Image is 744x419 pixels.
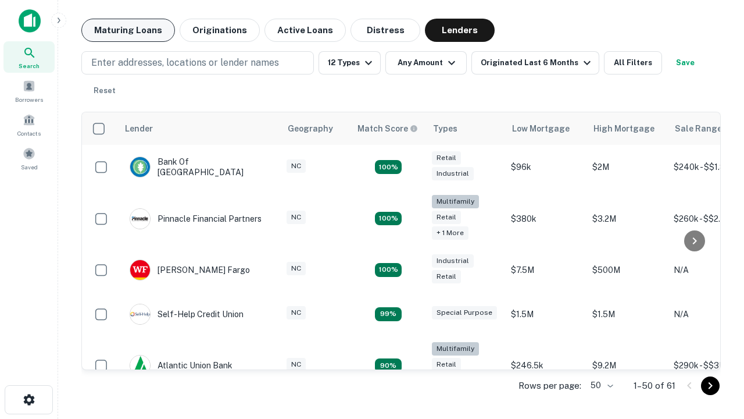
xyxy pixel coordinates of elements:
[288,122,333,136] div: Geography
[505,292,586,336] td: $1.5M
[375,263,402,277] div: Matching Properties: 14, hasApolloMatch: undefined
[180,19,260,42] button: Originations
[432,195,479,208] div: Multifamily
[3,41,55,73] a: Search
[586,336,668,395] td: $9.2M
[15,95,43,104] span: Borrowers
[433,122,457,136] div: Types
[432,306,497,319] div: Special Purpose
[350,19,420,42] button: Distress
[426,112,505,145] th: Types
[130,304,150,324] img: picture
[350,112,426,145] th: Capitalize uses an advanced AI algorithm to match your search with the best lender. The match sco...
[432,167,474,180] div: Industrial
[505,336,586,395] td: $246.5k
[505,112,586,145] th: Low Mortgage
[375,307,402,321] div: Matching Properties: 11, hasApolloMatch: undefined
[512,122,570,136] div: Low Mortgage
[81,51,314,74] button: Enter addresses, locations or lender names
[19,61,40,70] span: Search
[481,56,594,70] div: Originated Last 6 Months
[432,254,474,268] div: Industrial
[432,342,479,356] div: Multifamily
[505,189,586,248] td: $380k
[130,260,250,280] div: [PERSON_NAME] Fargo
[287,358,306,371] div: NC
[425,19,495,42] button: Lenders
[586,292,668,336] td: $1.5M
[86,79,123,102] button: Reset
[21,162,38,172] span: Saved
[287,306,306,319] div: NC
[586,112,668,145] th: High Mortgage
[432,151,461,165] div: Retail
[667,51,704,74] button: Save your search to get updates of matches that match your search criteria.
[130,356,150,375] img: picture
[385,51,467,74] button: Any Amount
[319,51,381,74] button: 12 Types
[634,379,675,393] p: 1–50 of 61
[281,112,350,145] th: Geography
[287,159,306,173] div: NC
[432,211,461,224] div: Retail
[675,122,722,136] div: Sale Range
[586,145,668,189] td: $2M
[505,145,586,189] td: $96k
[264,19,346,42] button: Active Loans
[3,75,55,106] a: Borrowers
[357,122,416,135] h6: Match Score
[432,358,461,371] div: Retail
[686,289,744,345] iframe: Chat Widget
[130,208,262,229] div: Pinnacle Financial Partners
[130,355,233,376] div: Atlantic Union Bank
[17,129,41,138] span: Contacts
[375,358,402,372] div: Matching Properties: 10, hasApolloMatch: undefined
[125,122,153,136] div: Lender
[130,157,150,177] img: picture
[593,122,654,136] div: High Mortgage
[505,248,586,292] td: $7.5M
[586,189,668,248] td: $3.2M
[432,226,468,240] div: + 1 more
[118,112,281,145] th: Lender
[375,160,402,174] div: Matching Properties: 15, hasApolloMatch: undefined
[130,260,150,280] img: picture
[701,377,720,395] button: Go to next page
[518,379,581,393] p: Rows per page:
[586,377,615,394] div: 50
[130,209,150,229] img: picture
[586,248,668,292] td: $500M
[287,262,306,275] div: NC
[91,56,279,70] p: Enter addresses, locations or lender names
[287,211,306,224] div: NC
[130,304,244,325] div: Self-help Credit Union
[604,51,662,74] button: All Filters
[81,19,175,42] button: Maturing Loans
[130,157,269,177] div: Bank Of [GEOGRAPHIC_DATA]
[432,270,461,283] div: Retail
[357,122,418,135] div: Capitalize uses an advanced AI algorithm to match your search with the best lender. The match sco...
[375,212,402,226] div: Matching Properties: 20, hasApolloMatch: undefined
[3,109,55,140] a: Contacts
[3,143,55,174] a: Saved
[471,51,599,74] button: Originated Last 6 Months
[19,9,41,33] img: capitalize-icon.png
